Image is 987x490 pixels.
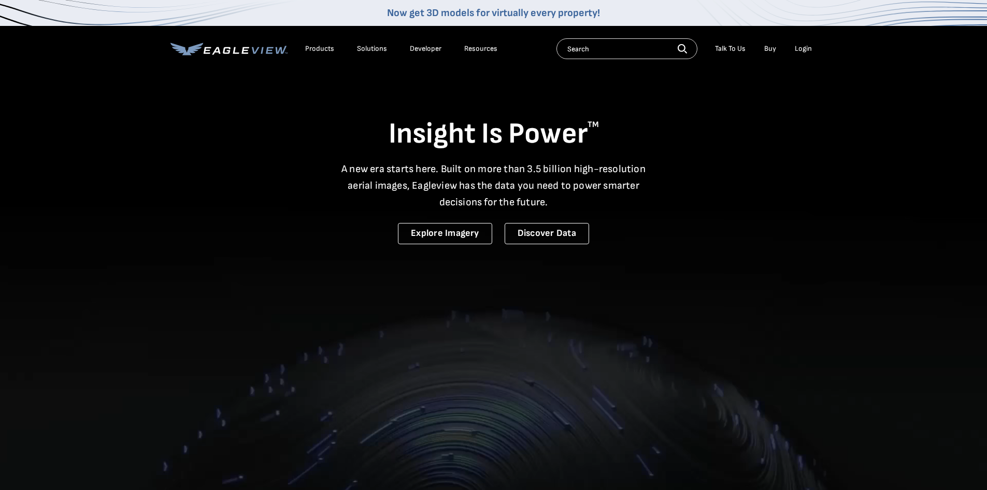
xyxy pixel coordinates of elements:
[398,223,492,244] a: Explore Imagery
[464,44,497,53] div: Resources
[505,223,589,244] a: Discover Data
[410,44,441,53] a: Developer
[715,44,746,53] div: Talk To Us
[357,44,387,53] div: Solutions
[387,7,600,19] a: Now get 3D models for virtually every property!
[556,38,697,59] input: Search
[588,120,599,130] sup: TM
[170,116,817,152] h1: Insight Is Power
[795,44,812,53] div: Login
[305,44,334,53] div: Products
[764,44,776,53] a: Buy
[335,161,652,211] p: A new era starts here. Built on more than 3.5 billion high-resolution aerial images, Eagleview ha...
